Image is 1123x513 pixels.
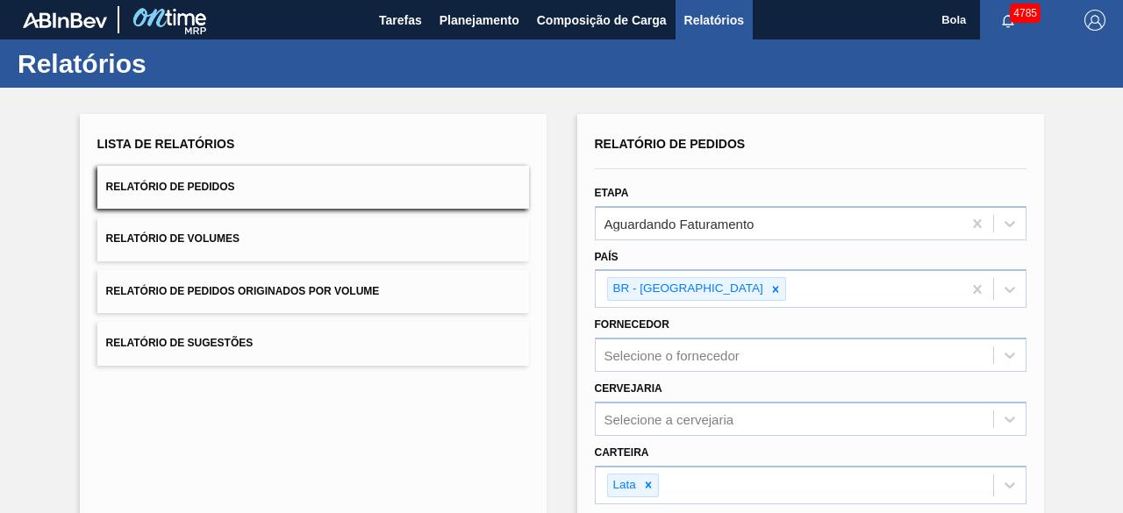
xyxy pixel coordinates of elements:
font: Selecione a cervejaria [604,411,734,426]
font: Relatório de Sugestões [106,338,254,350]
font: Lista de Relatórios [97,137,235,151]
button: Notificações [980,8,1036,32]
font: Relatório de Volumes [106,233,240,246]
font: Fornecedor [595,318,669,331]
font: Bola [941,13,966,26]
button: Relatório de Volumes [97,217,529,260]
font: Aguardando Faturamento [604,216,755,231]
font: Planejamento [440,13,519,27]
font: Relatórios [684,13,744,27]
font: Carteira [595,446,649,459]
font: Composição de Carga [537,13,667,27]
font: BR - [GEOGRAPHIC_DATA] [613,281,763,295]
font: Etapa [595,187,629,199]
font: 4785 [1013,7,1037,19]
button: Relatório de Pedidos Originados por Volume [97,270,529,313]
font: Cervejaria [595,382,662,395]
font: Relatório de Pedidos Originados por Volume [106,285,380,297]
font: Relatório de Pedidos [595,137,746,151]
font: País [595,251,619,263]
font: Relatórios [18,49,147,78]
font: Relatório de Pedidos [106,181,235,193]
button: Relatório de Sugestões [97,322,529,365]
font: Lata [613,478,636,491]
img: TNhmsLtSVTkK8tSr43FrP2fwEKptu5GPRR3wAAAABJRU5ErkJggg== [23,12,107,28]
img: Sair [1084,10,1105,31]
button: Relatório de Pedidos [97,166,529,209]
font: Tarefas [379,13,422,27]
font: Selecione o fornecedor [604,348,740,363]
